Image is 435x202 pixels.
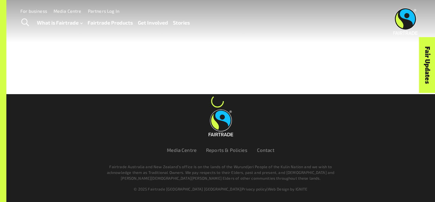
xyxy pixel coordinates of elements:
a: Fairtrade Products [88,18,133,27]
img: Fairtrade Australia New Zealand logo [209,109,233,136]
a: For business [20,8,47,14]
a: Partners Log In [88,8,119,14]
a: What is Fairtrade [37,18,82,27]
a: Web Design by IGNITE [268,187,308,191]
a: Toggle Search [17,15,33,31]
a: Stories [173,18,190,27]
a: Reports & Policies [206,147,247,153]
img: Fairtrade Australia New Zealand logo [393,8,418,35]
a: Media Centre [167,147,196,153]
a: Contact [257,147,275,153]
p: Fairtrade Australia and New Zealand’s office is on the lands of the Wurundjeri People of the Kuli... [105,164,336,181]
a: Privacy policy [242,187,267,191]
span: © 2025 Fairtrade [GEOGRAPHIC_DATA] [GEOGRAPHIC_DATA] [134,187,241,191]
a: Media Centre [53,8,82,14]
a: Get Involved [138,18,168,27]
div: | | [46,186,395,192]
